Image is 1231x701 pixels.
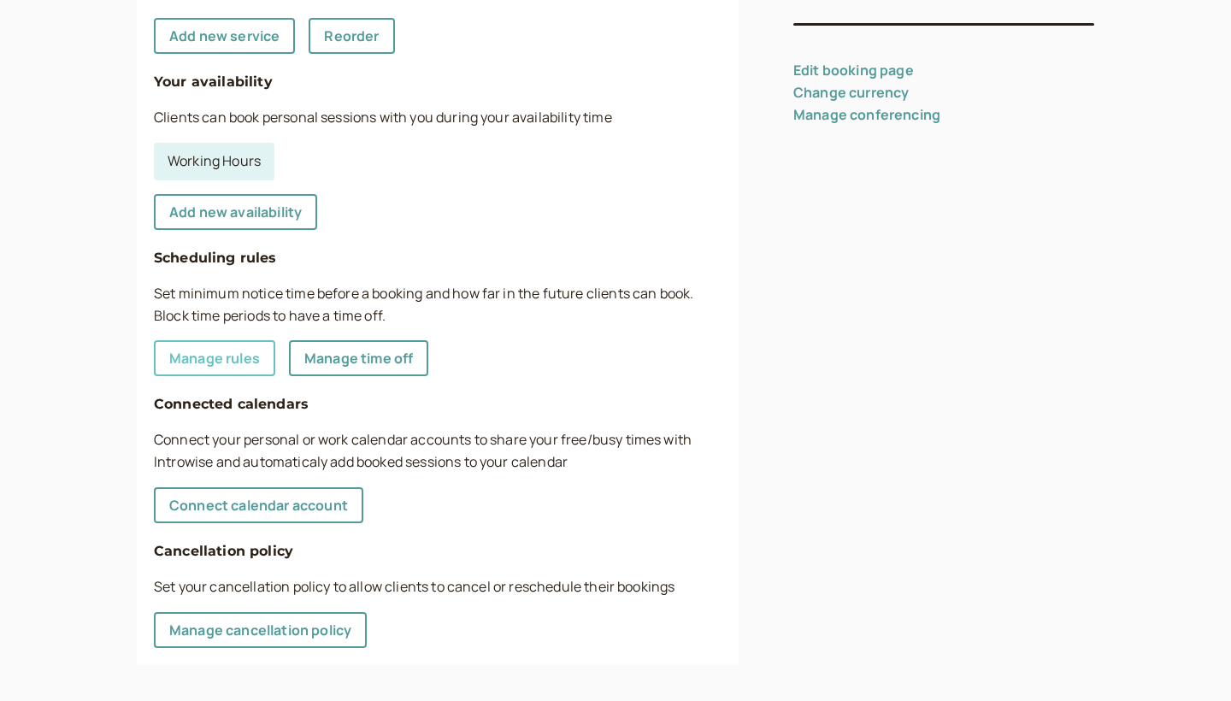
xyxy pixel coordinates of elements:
a: Add new service [154,18,295,54]
p: Set minimum notice time before a booking and how far in the future clients can book. Block time p... [154,283,722,327]
a: Manage rules [154,340,275,376]
h4: Your availability [154,71,722,93]
p: Connect your personal or work calendar accounts to share your free/busy times with Introwise and ... [154,429,722,474]
h4: Connected calendars [154,393,722,415]
p: Set your cancellation policy to allow clients to cancel or reschedule their bookings [154,576,722,598]
a: Manage conferencing [793,105,940,124]
a: Reorder [309,18,394,54]
a: Add new availability [154,194,317,230]
a: Change currency [793,83,909,102]
p: Clients can book personal sessions with you during your availability time [154,107,722,129]
iframe: Chat Widget [1146,619,1231,701]
h4: Cancellation policy [154,540,722,563]
a: Manage cancellation policy [154,612,367,648]
a: Manage time off [289,340,428,376]
a: Edit booking page [793,61,914,80]
a: Connect calendar account [154,487,363,523]
a: Working Hours [154,143,274,180]
h4: Scheduling rules [154,247,722,269]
